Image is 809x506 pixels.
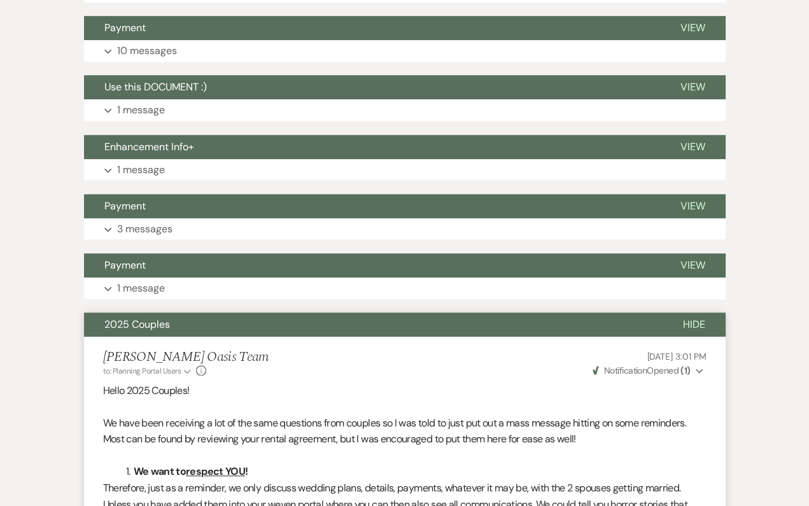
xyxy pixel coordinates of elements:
[103,384,190,397] span: Hello 2025 Couples!
[84,40,726,62] button: 10 messages
[104,318,170,331] span: 2025 Couples
[117,102,165,118] p: 1 message
[84,278,726,299] button: 1 message
[591,364,707,377] button: NotificationOpened (1)
[117,43,177,59] p: 10 messages
[660,253,726,278] button: View
[84,218,726,240] button: 3 messages
[84,159,726,181] button: 1 message
[680,140,705,153] span: View
[134,465,248,478] strong: We want to !
[117,162,165,178] p: 1 message
[660,135,726,159] button: View
[660,16,726,40] button: View
[84,75,660,99] button: Use this DOCUMENT :)
[593,365,691,376] span: Opened
[680,258,705,272] span: View
[663,313,726,337] button: Hide
[84,135,660,159] button: Enhancement Info+
[604,365,647,376] span: Notification
[680,365,690,376] strong: ( 1 )
[104,140,194,153] span: Enhancement Info+
[660,75,726,99] button: View
[647,351,706,362] span: [DATE] 3:01 PM
[104,199,146,213] span: Payment
[84,194,660,218] button: Payment
[84,313,663,337] button: 2025 Couples
[117,221,172,237] p: 3 messages
[84,253,660,278] button: Payment
[104,258,146,272] span: Payment
[84,99,726,121] button: 1 message
[117,280,165,297] p: 1 message
[103,349,269,365] h5: [PERSON_NAME] Oasis Team
[680,80,705,94] span: View
[84,16,660,40] button: Payment
[680,199,705,213] span: View
[103,366,181,376] span: to: Planning Portal Users
[104,80,207,94] span: Use this DOCUMENT :)
[104,21,146,34] span: Payment
[660,194,726,218] button: View
[103,416,687,446] span: We have been receiving a lot of the same questions from couples so I was told to just put out a m...
[680,21,705,34] span: View
[186,465,245,478] u: respect YOU
[683,318,705,331] span: Hide
[103,365,193,377] button: to: Planning Portal Users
